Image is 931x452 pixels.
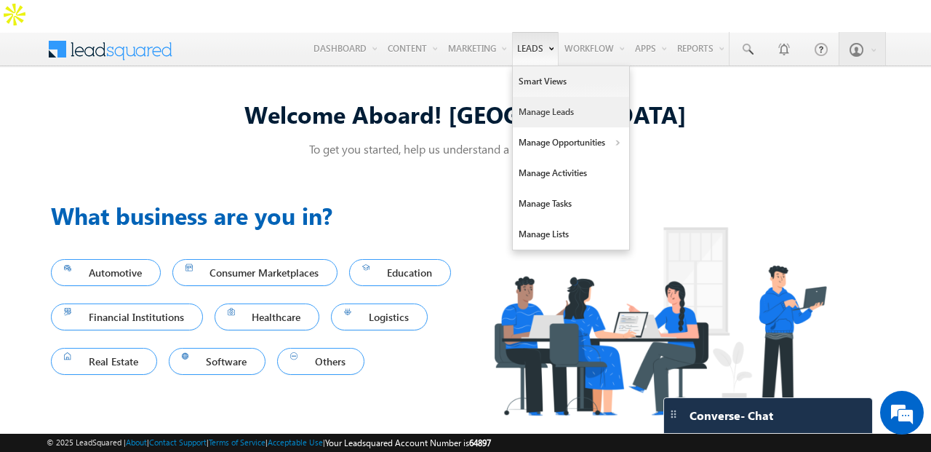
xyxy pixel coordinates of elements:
[325,437,491,448] span: Your Leadsquared Account Number is
[513,158,629,189] a: Manage Activities
[308,32,382,64] a: Dashboard
[268,437,323,447] a: Acceptable Use
[672,32,729,64] a: Reports
[51,98,880,130] div: Welcome Aboard! [GEOGRAPHIC_DATA]
[668,408,679,420] img: carter-drag
[513,97,629,127] a: Manage Leads
[47,436,491,450] span: © 2025 LeadSquared | | | | |
[383,32,442,64] a: Content
[126,437,147,447] a: About
[443,32,511,64] a: Marketing
[512,32,559,66] a: Leads
[64,263,148,282] span: Automotive
[64,352,144,371] span: Real Estate
[185,263,325,282] span: Consumer Marketplaces
[344,307,415,327] span: Logistics
[513,219,629,250] a: Manage Lists
[559,32,629,64] a: Workflow
[209,437,265,447] a: Terms of Service
[469,437,491,448] span: 64897
[630,32,671,64] a: Apps
[513,127,629,158] a: Manage Opportunities
[362,263,438,282] span: Education
[690,409,773,422] span: Converse - Chat
[51,198,465,233] h3: What business are you in?
[513,66,629,97] a: Smart Views
[228,307,307,327] span: Healthcare
[465,198,854,445] img: Industry.png
[51,141,880,156] p: To get you started, help us understand a few things about you!
[290,352,351,371] span: Others
[64,307,190,327] span: Financial Institutions
[149,437,207,447] a: Contact Support
[182,352,253,371] span: Software
[513,189,629,219] a: Manage Tasks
